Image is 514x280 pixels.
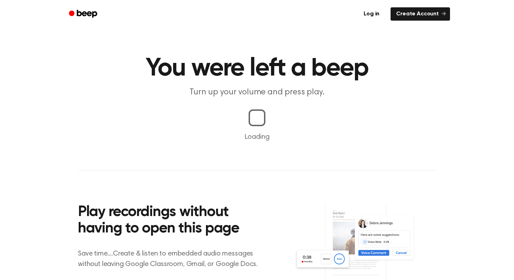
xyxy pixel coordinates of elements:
[78,249,266,270] p: Save time....Create & listen to embedded audio messages without leaving Google Classroom, Gmail, ...
[123,87,391,98] p: Turn up your volume and press play.
[78,204,266,237] h2: Play recordings without having to open this page
[64,7,103,21] a: Beep
[78,56,436,81] h1: You were left a beep
[357,6,386,22] a: Log in
[391,7,450,21] a: Create Account
[8,132,506,142] p: Loading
